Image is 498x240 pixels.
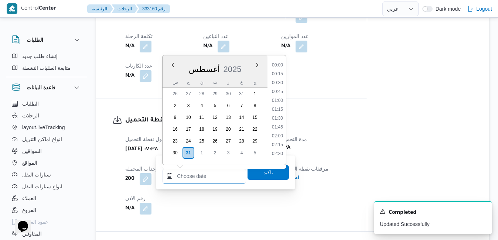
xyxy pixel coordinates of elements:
[189,65,220,74] span: أغسطس
[380,220,486,228] p: Updated Successfully
[125,72,134,80] b: N/A
[125,136,181,142] span: وقت وصول نفطة التحميل
[9,145,84,157] button: السواقين
[169,135,181,147] div: day-23
[269,88,286,95] li: 00:45
[196,135,208,147] div: day-25
[224,65,242,74] span: 2025
[269,61,286,69] li: 00:00
[9,181,84,192] button: انواع سيارات النقل
[222,147,234,159] div: day-3
[249,147,261,159] div: day-5
[87,4,113,13] button: الرئيسيه
[22,64,71,72] span: متابعة الطلبات النشطة
[269,106,286,113] li: 01:15
[9,228,84,240] button: المقاولين
[183,112,194,123] div: day-10
[125,63,152,69] span: عدد الكارتات
[9,204,84,216] button: الفروع
[209,88,221,100] div: day-29
[196,100,208,112] div: day-4
[183,135,194,147] div: day-24
[209,100,221,112] div: day-5
[236,123,248,135] div: day-21
[9,50,84,62] button: إنشاء طلب جديد
[222,77,234,88] div: ر
[168,88,262,159] div: month-٢٠٢٥-٠٨
[22,182,62,191] span: انواع سيارات النقل
[22,158,37,167] span: المواقع
[125,33,153,39] span: تكلفة الرحلة
[236,135,248,147] div: day-28
[222,100,234,112] div: day-6
[125,175,134,184] b: 200
[196,147,208,159] div: day-1
[196,77,208,88] div: ن
[209,77,221,88] div: ث
[236,88,248,100] div: day-31
[9,121,84,133] button: layout.liveTracking
[7,210,31,233] iframe: chat widget
[125,116,350,126] h3: تفاصيل نقطة التحميل
[269,70,286,78] li: 00:15
[183,88,194,100] div: day-27
[196,112,208,123] div: day-11
[223,64,242,74] div: Button. Open the year selector. 2025 is currently selected.
[203,33,228,39] span: عدد التباعين
[9,62,84,74] button: متابعة الطلبات النشطة
[9,98,84,110] button: الطلبات
[169,77,181,88] div: س
[281,136,307,142] span: مدة التحميل
[27,35,43,44] h3: الطلبات
[236,112,248,123] div: day-14
[22,99,39,108] span: الطلبات
[476,4,492,13] span: Logout
[9,157,84,169] button: المواقع
[169,123,181,135] div: day-16
[236,100,248,112] div: day-7
[183,147,194,159] div: day-31
[169,112,181,123] div: day-9
[209,123,221,135] div: day-19
[170,62,176,68] button: Previous Month
[22,217,48,226] span: عقود العملاء
[22,52,58,61] span: إنشاء طلب جديد
[269,159,286,166] li: 02:45
[22,206,36,215] span: الفروع
[236,147,248,159] div: day-4
[281,166,329,172] span: مرفقات نقطة التحميل
[9,169,84,181] button: سيارات النقل
[222,135,234,147] div: day-27
[209,112,221,123] div: day-12
[249,100,261,112] div: day-8
[125,166,171,172] span: عدد الوحدات المحمله
[269,132,286,140] li: 02:00
[269,97,286,104] li: 01:00
[269,79,286,86] li: 00:30
[125,42,134,51] b: N/A
[249,123,261,135] div: day-22
[112,4,138,13] button: الرحلات
[169,100,181,112] div: day-2
[209,147,221,159] div: day-2
[22,194,36,203] span: العملاء
[136,4,170,13] button: 333160 رقم
[281,144,290,152] b: N/A
[281,42,290,51] b: N/A
[7,3,17,14] img: X8yXhbKr1z7QwAAAABJRU5ErkJggg==
[222,123,234,135] div: day-20
[269,114,286,122] li: 01:30
[269,150,286,157] li: 02:30
[6,50,87,77] div: الطلبات
[203,42,212,51] b: N/A
[162,169,246,184] input: Press the down key to enter a popover containing a calendar. Press the escape key to close the po...
[9,192,84,204] button: العملاء
[249,88,261,100] div: day-1
[125,195,146,201] span: رقم الاذن
[183,123,194,135] div: day-17
[9,216,84,228] button: عقود العملاء
[22,147,42,155] span: السواقين
[263,168,273,177] span: تاكيد
[248,165,289,180] button: تاكيد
